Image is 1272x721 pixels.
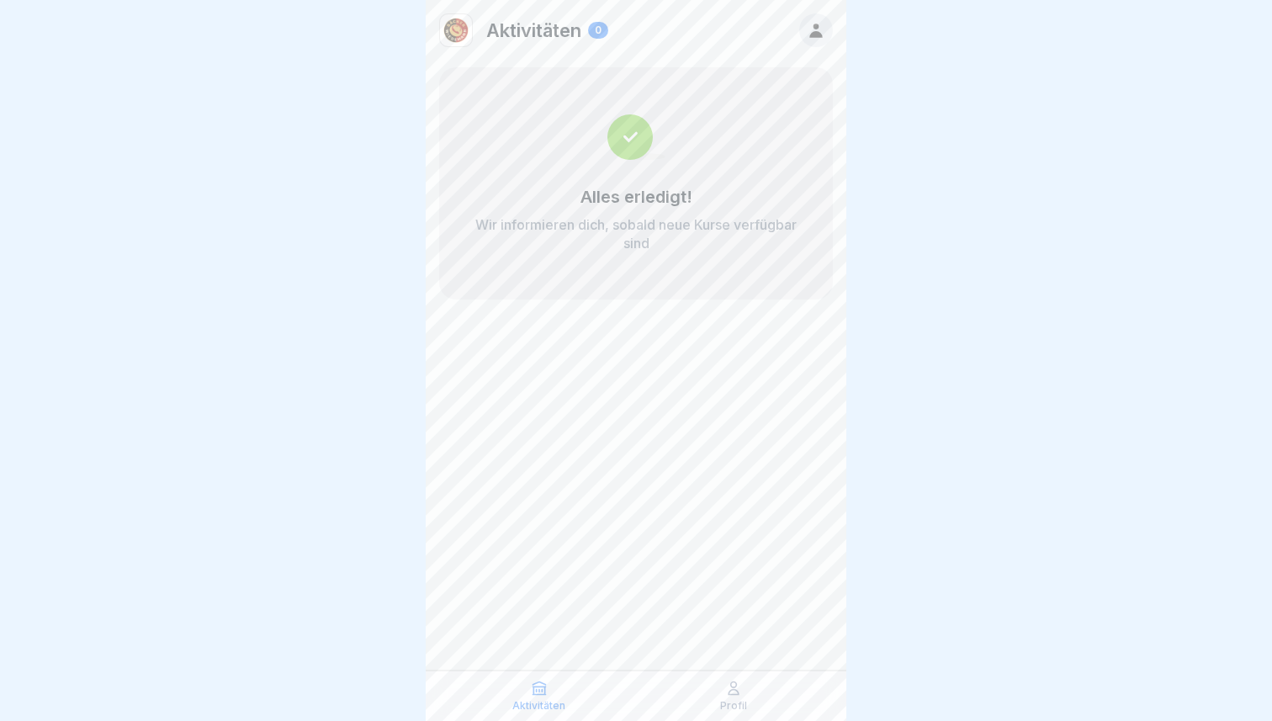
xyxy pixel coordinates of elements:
p: Wir informieren dich, sobald neue Kurse verfügbar sind [473,215,799,252]
img: ii8xueqhni43aqz5mob25rg7.png [440,14,472,46]
p: Aktivitäten [486,19,581,41]
p: Profil [720,700,747,712]
img: completed.svg [607,114,665,160]
div: 0 [588,22,608,39]
p: Alles erledigt! [580,187,692,207]
p: Aktivitäten [512,700,565,712]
